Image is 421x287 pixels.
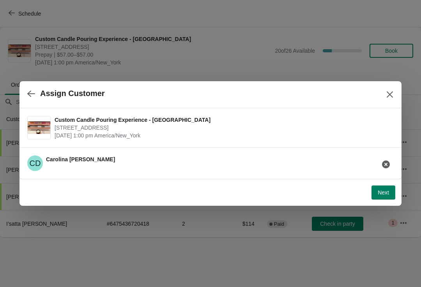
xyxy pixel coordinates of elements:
button: Next [371,185,395,200]
button: Close [383,87,397,102]
span: Next [378,189,389,196]
span: Carolina [27,155,43,171]
img: Custom Candle Pouring Experience - Fort Lauderdale | 914 East Las Olas Boulevard, Fort Lauderdale... [28,121,50,134]
h2: Assign Customer [40,89,105,98]
span: Carolina [PERSON_NAME] [46,156,115,162]
span: [DATE] 1:00 pm America/New_York [55,132,390,139]
text: CD [30,159,41,168]
span: Custom Candle Pouring Experience - [GEOGRAPHIC_DATA] [55,116,390,124]
span: [STREET_ADDRESS] [55,124,390,132]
